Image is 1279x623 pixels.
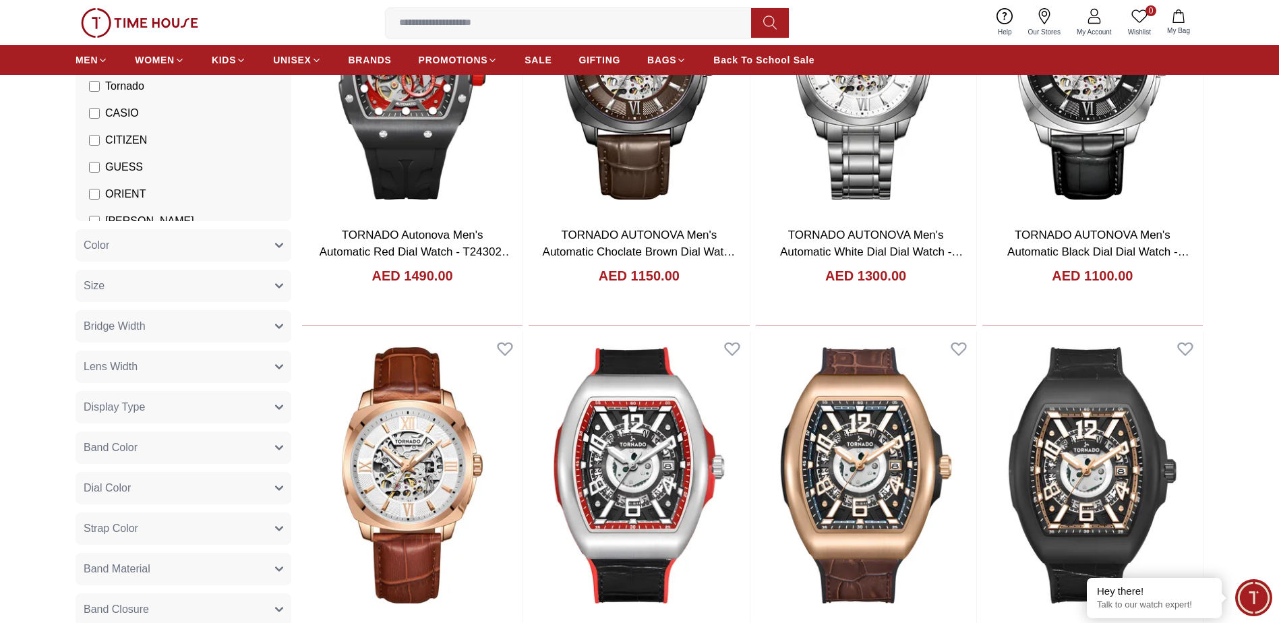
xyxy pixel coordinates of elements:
a: BAGS [647,48,686,72]
img: ... [81,8,198,38]
button: Display Type [76,391,291,423]
span: WOMEN [135,53,175,67]
span: 0 [1146,5,1156,16]
a: MEN [76,48,108,72]
h4: AED 1300.00 [825,266,906,285]
button: Strap Color [76,512,291,545]
span: [PERSON_NAME] [105,213,194,229]
a: TORNADO AUTONOVA Men's Automatic Black Dial Dial Watch - T7316-SLBB [1007,229,1189,276]
a: TORNADO AUTONOVA Men's Automatic Choclate Brown Dial Watch - T7316-XLDD [543,229,736,276]
span: BAGS [647,53,676,67]
span: MEN [76,53,98,67]
a: TORNADO Autonova Men's Automatic Red Dial Watch - T24302-XSBB [320,229,513,276]
span: Display Type [84,399,145,415]
h4: AED 1490.00 [372,266,453,285]
a: UNISEX [273,48,321,72]
button: Lens Width [76,351,291,383]
a: TORNADO AUTONOVA Men's Automatic White Dial Dial Watch - T7316-XBXW [780,229,963,276]
span: Tornado [105,78,144,94]
span: SALE [525,53,552,67]
span: CITIZEN [105,132,147,148]
a: Help [990,5,1020,40]
input: Tornado [89,81,100,92]
div: Chat Widget [1235,579,1272,616]
img: TORNADO XENITH Men's Analog Black Dial Watch - T25301-BLBB [982,331,1203,620]
a: GIFTING [578,48,620,72]
button: Band Material [76,553,291,585]
span: My Bag [1162,26,1195,36]
button: Size [76,270,291,302]
span: Lens Width [84,359,138,375]
img: TORNADO AUTONOVA Men's Automatic White Dial Dial Watch - T7316-RLDW [302,331,523,620]
p: Talk to our watch expert! [1097,599,1212,611]
a: KIDS [212,48,246,72]
button: Band Color [76,432,291,464]
span: UNISEX [273,53,311,67]
a: BRANDS [349,48,392,72]
a: SALE [525,48,552,72]
span: Help [992,27,1017,37]
input: GUESS [89,162,100,173]
span: Wishlist [1123,27,1156,37]
a: WOMEN [135,48,185,72]
input: CASIO [89,108,100,119]
div: Hey there! [1097,585,1212,598]
span: Dial Color [84,480,131,496]
input: ORIENT [89,189,100,200]
a: PROMOTIONS [419,48,498,72]
a: 0Wishlist [1120,5,1159,40]
h4: AED 1150.00 [599,266,680,285]
button: Dial Color [76,472,291,504]
input: CITIZEN [89,135,100,146]
a: Back To School Sale [713,48,814,72]
input: [PERSON_NAME] [89,216,100,227]
img: TORNADO XENITH Men's Analog Black Dial Watch - T25301-SLBBR [529,331,749,620]
span: Back To School Sale [713,53,814,67]
span: GUESS [105,159,143,175]
span: KIDS [212,53,236,67]
span: PROMOTIONS [419,53,488,67]
h4: AED 1100.00 [1052,266,1133,285]
span: Band Closure [84,601,149,618]
button: Color [76,229,291,262]
span: Our Stores [1023,27,1066,37]
a: Our Stores [1020,5,1069,40]
span: My Account [1071,27,1117,37]
img: TORNADO XENITH Men's Analog Black Dial Watch - T25301-RLDB [756,331,976,620]
span: Bridge Width [84,318,146,334]
span: CASIO [105,105,139,121]
span: GIFTING [578,53,620,67]
span: BRANDS [349,53,392,67]
span: Strap Color [84,521,138,537]
button: My Bag [1159,7,1198,38]
span: Band Material [84,561,150,577]
span: Band Color [84,440,138,456]
span: Size [84,278,105,294]
span: Color [84,237,109,254]
button: Bridge Width [76,310,291,343]
span: ORIENT [105,186,146,202]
